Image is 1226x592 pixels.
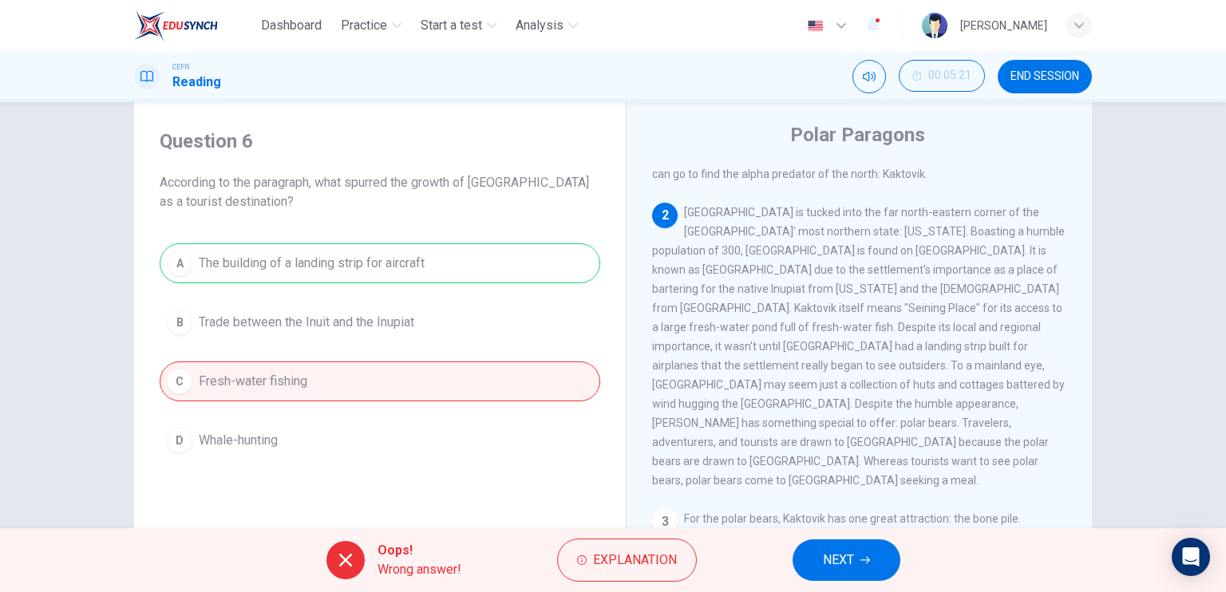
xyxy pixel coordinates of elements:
[516,16,564,35] span: Analysis
[134,10,255,41] a: EduSynch logo
[790,122,925,148] h4: Polar Paragons
[823,549,854,571] span: NEXT
[414,11,503,40] button: Start a test
[421,16,482,35] span: Start a test
[172,73,221,92] h1: Reading
[805,20,825,32] img: en
[255,11,328,40] button: Dashboard
[378,541,461,560] span: Oops!
[899,60,985,92] button: 00:05:21
[899,60,985,93] div: Hide
[172,61,189,73] span: CEFR
[960,16,1047,35] div: [PERSON_NAME]
[378,560,461,579] span: Wrong answer!
[593,549,677,571] span: Explanation
[652,509,678,535] div: 3
[852,60,886,93] div: Mute
[652,206,1065,487] span: [GEOGRAPHIC_DATA] is tucked into the far north-eastern corner of the [GEOGRAPHIC_DATA]' most nort...
[160,128,600,154] h4: Question 6
[998,60,1092,93] button: END SESSION
[1010,70,1079,83] span: END SESSION
[928,69,971,82] span: 00:05:21
[334,11,408,40] button: Practice
[652,203,678,228] div: 2
[134,10,218,41] img: EduSynch logo
[922,13,947,38] img: Profile picture
[160,173,600,211] span: According to the paragraph, what spurred the growth of [GEOGRAPHIC_DATA] as a tourist destination?
[557,539,697,582] button: Explanation
[509,11,584,40] button: Analysis
[261,16,322,35] span: Dashboard
[341,16,387,35] span: Practice
[793,539,900,581] button: NEXT
[1172,538,1210,576] div: Open Intercom Messenger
